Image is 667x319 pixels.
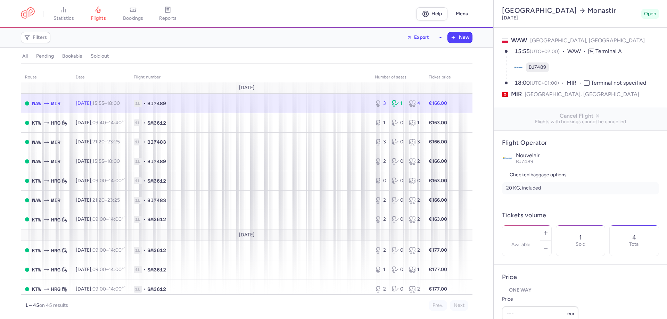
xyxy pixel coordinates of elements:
span: 1L [134,158,142,165]
strong: €177.00 [429,267,447,272]
div: 0 [392,197,403,204]
span: MIR [51,138,60,146]
span: [DATE], [76,286,125,292]
span: [DATE], [76,158,120,164]
strong: €166.00 [429,197,447,203]
div: 1 [409,266,420,273]
th: number of seats [371,72,425,83]
span: Open [644,10,656,17]
p: 1 [579,234,582,241]
span: SM3612 [147,177,166,184]
sup: +1 [122,285,125,289]
time: [DATE] [502,15,518,21]
label: Available [511,242,530,247]
span: – [92,120,125,126]
div: 2 [375,247,386,254]
button: Next [450,300,468,311]
span: • [143,216,146,223]
strong: €163.00 [429,216,447,222]
strong: €163.00 [429,178,447,184]
span: Cancel Flight [499,113,662,119]
label: Price [502,295,578,303]
button: Export [402,32,434,43]
div: 0 [392,286,403,293]
span: [DATE], [76,197,120,203]
sup: +1 [122,216,125,220]
sup: +1 [122,177,125,182]
span: 1L [134,119,142,126]
div: 2 [409,158,420,165]
sup: +1 [122,266,125,270]
div: 1 [409,119,420,126]
span: 1L [134,286,142,293]
time: 14:00 [109,267,125,272]
span: [DATE], [76,178,125,184]
div: 0 [375,177,386,184]
strong: €166.00 [429,158,447,164]
span: [GEOGRAPHIC_DATA], [GEOGRAPHIC_DATA] [525,90,639,99]
span: HRG [51,119,60,127]
a: bookings [116,6,150,22]
figure: BJ airline logo [513,62,523,72]
strong: €163.00 [429,120,447,126]
div: 0 [392,266,403,273]
span: – [92,197,120,203]
span: reports [159,15,176,22]
span: SM3612 [147,119,166,126]
span: – [92,158,120,164]
span: – [92,100,120,106]
div: 0 [409,177,420,184]
span: [DATE], [76,247,125,253]
div: 2 [409,247,420,254]
time: 09:00 [92,267,106,272]
a: reports [150,6,185,22]
time: 23:25 [107,139,120,145]
span: MIR [511,90,522,99]
time: 18:00 [107,100,120,106]
strong: €166.00 [429,100,447,106]
button: Filters [21,32,50,43]
span: • [143,266,146,273]
div: 2 [409,216,420,223]
h4: Price [502,273,659,281]
span: MIR [51,196,60,204]
span: SM3612 [147,266,166,273]
span: KTW [32,266,41,274]
span: SM3612 [147,216,166,223]
sup: +1 [122,246,125,251]
time: 14:00 [109,216,125,222]
h4: bookable [62,53,82,59]
a: Help [416,7,447,20]
span: bookings [123,15,143,22]
time: 14:40 [109,120,125,126]
span: – [92,267,125,272]
span: [DATE], [76,100,120,106]
span: WAW [32,158,41,165]
time: 09:40 [92,120,106,126]
span: – [92,247,125,253]
span: (UTC+01:00) [530,80,559,86]
span: statistics [53,15,74,22]
h4: Flight Operator [502,139,659,147]
span: SM3612 [147,247,166,254]
span: on 45 results [39,302,68,308]
span: BJ7483 [147,197,166,204]
span: WAW [567,48,588,56]
span: • [143,100,146,107]
th: route [21,72,72,83]
span: Help [431,11,442,16]
span: BJ7483 [147,138,166,145]
div: 0 [392,247,403,254]
time: 18:00 [107,158,120,164]
time: 14:00 [109,286,125,292]
span: [GEOGRAPHIC_DATA], [GEOGRAPHIC_DATA] [530,37,645,44]
time: 21:20 [92,139,105,145]
h4: Tickets volume [502,211,659,219]
span: HRG [51,177,60,185]
time: 09:00 [92,286,106,292]
span: BJ7489 [147,100,166,107]
div: 0 [392,158,403,165]
span: 1L [134,197,142,204]
span: KTW [32,285,41,293]
div: 1 [375,266,386,273]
